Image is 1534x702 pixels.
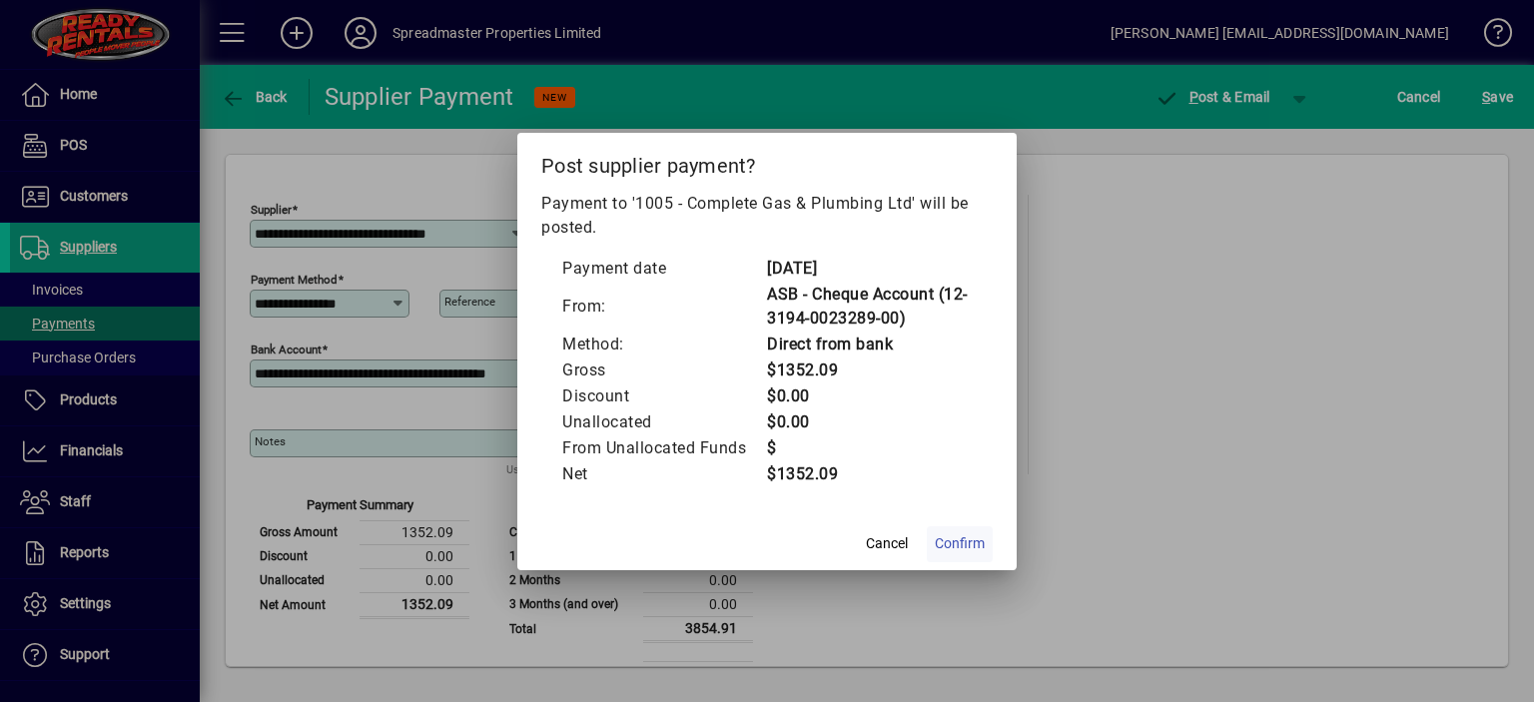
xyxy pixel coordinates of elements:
span: Confirm [935,533,985,554]
td: $0.00 [766,383,973,409]
td: From Unallocated Funds [561,435,766,461]
td: [DATE] [766,256,973,282]
td: Payment date [561,256,766,282]
td: Gross [561,357,766,383]
td: Method: [561,332,766,357]
span: Cancel [866,533,908,554]
h2: Post supplier payment? [517,133,1017,191]
button: Confirm [927,526,993,562]
td: $ [766,435,973,461]
button: Cancel [855,526,919,562]
td: Net [561,461,766,487]
td: ASB - Cheque Account (12-3194-0023289-00) [766,282,973,332]
td: Discount [561,383,766,409]
td: $1352.09 [766,357,973,383]
td: $1352.09 [766,461,973,487]
td: $0.00 [766,409,973,435]
td: Direct from bank [766,332,973,357]
td: From: [561,282,766,332]
p: Payment to '1005 - Complete Gas & Plumbing Ltd' will be posted. [541,192,993,240]
td: Unallocated [561,409,766,435]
